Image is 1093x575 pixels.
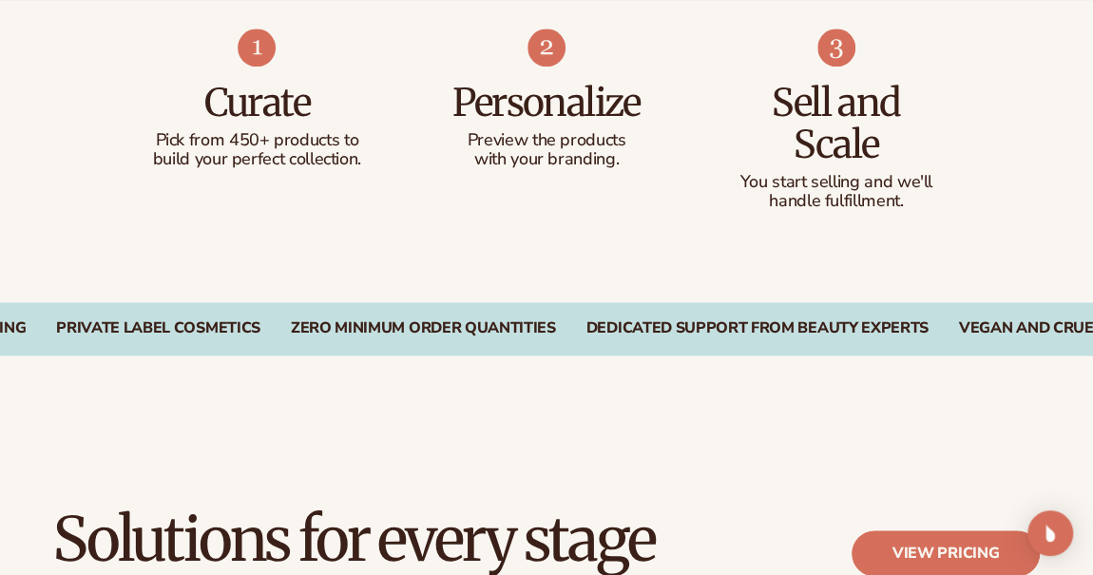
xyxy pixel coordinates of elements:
[150,131,364,169] p: Pick from 450+ products to build your perfect collection.
[817,29,855,67] img: Shopify Image 9
[291,319,556,337] div: ZERO MINIMUM ORDER QUANTITIES
[527,29,566,67] img: Shopify Image 8
[53,508,655,571] h2: Solutions for every stage
[586,319,929,337] div: DEDICATED SUPPORT FROM BEAUTY EXPERTS
[729,192,943,211] p: handle fulfillment.
[729,82,943,165] h3: Sell and Scale
[1027,510,1073,556] div: Open Intercom Messenger
[729,173,943,192] p: You start selling and we'll
[440,82,654,124] h3: Personalize
[440,131,654,150] p: Preview the products
[238,29,276,67] img: Shopify Image 7
[56,319,260,337] div: PRIVATE LABEL COSMETICS
[440,150,654,169] p: with your branding.
[150,82,364,124] h3: Curate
